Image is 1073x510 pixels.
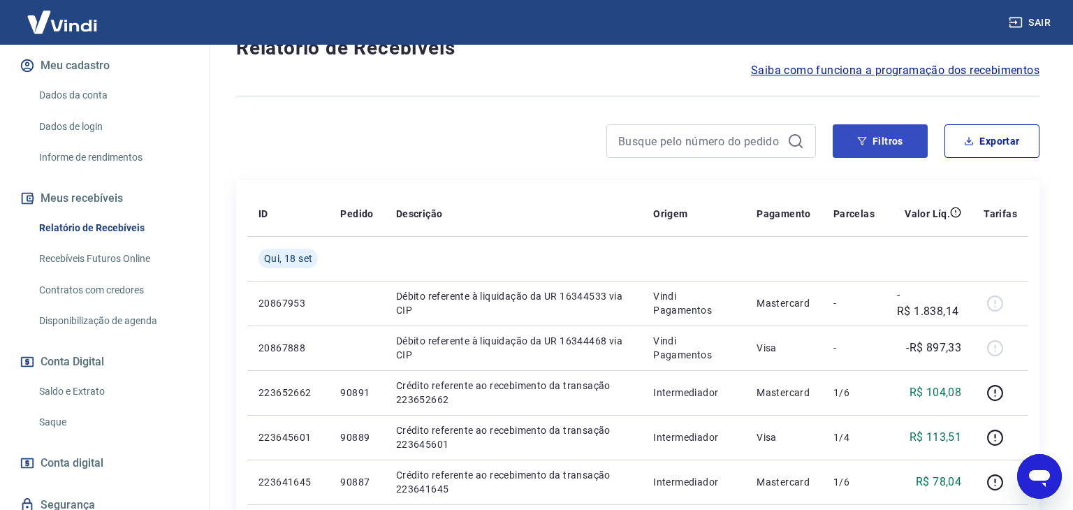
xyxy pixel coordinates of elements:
[396,207,443,221] p: Descrição
[833,341,875,355] p: -
[833,207,875,221] p: Parcelas
[17,347,192,377] button: Conta Digital
[17,448,192,479] a: Conta digital
[34,143,192,172] a: Informe de rendimentos
[751,62,1039,79] a: Saiba como funciona a programação dos recebimentos
[396,289,631,317] p: Débito referente à liquidação da UR 16344533 via CIP
[17,1,108,43] img: Vindi
[258,475,318,489] p: 223641645
[653,207,687,221] p: Origem
[944,124,1039,158] button: Exportar
[258,207,268,221] p: ID
[833,124,928,158] button: Filtros
[17,183,192,214] button: Meus recebíveis
[258,296,318,310] p: 20867953
[653,475,734,489] p: Intermediador
[41,453,103,473] span: Conta digital
[34,408,192,437] a: Saque
[258,341,318,355] p: 20867888
[396,379,631,407] p: Crédito referente ao recebimento da transação 223652662
[258,386,318,400] p: 223652662
[833,386,875,400] p: 1/6
[1017,454,1062,499] iframe: Botão para abrir a janela de mensagens
[653,289,734,317] p: Vindi Pagamentos
[757,207,811,221] p: Pagamento
[984,207,1017,221] p: Tarifas
[618,131,782,152] input: Busque pelo número do pedido
[17,50,192,81] button: Meu cadastro
[757,296,811,310] p: Mastercard
[833,475,875,489] p: 1/6
[396,468,631,496] p: Crédito referente ao recebimento da transação 223641645
[340,207,373,221] p: Pedido
[34,377,192,406] a: Saldo e Extrato
[757,430,811,444] p: Visa
[897,286,961,320] p: -R$ 1.838,14
[34,276,192,305] a: Contratos com credores
[34,307,192,335] a: Disponibilização de agenda
[264,252,312,265] span: Qui, 18 set
[653,334,734,362] p: Vindi Pagamentos
[910,429,962,446] p: R$ 113,51
[833,430,875,444] p: 1/4
[340,475,373,489] p: 90887
[34,245,192,273] a: Recebíveis Futuros Online
[653,386,734,400] p: Intermediador
[905,207,950,221] p: Valor Líq.
[757,341,811,355] p: Visa
[906,340,961,356] p: -R$ 897,33
[910,384,962,401] p: R$ 104,08
[757,475,811,489] p: Mastercard
[396,423,631,451] p: Crédito referente ao recebimento da transação 223645601
[1006,10,1056,36] button: Sair
[34,112,192,141] a: Dados de login
[916,474,961,490] p: R$ 78,04
[340,430,373,444] p: 90889
[653,430,734,444] p: Intermediador
[833,296,875,310] p: -
[34,214,192,242] a: Relatório de Recebíveis
[258,430,318,444] p: 223645601
[340,386,373,400] p: 90891
[396,334,631,362] p: Débito referente à liquidação da UR 16344468 via CIP
[34,81,192,110] a: Dados da conta
[757,386,811,400] p: Mastercard
[236,34,1039,62] h4: Relatório de Recebíveis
